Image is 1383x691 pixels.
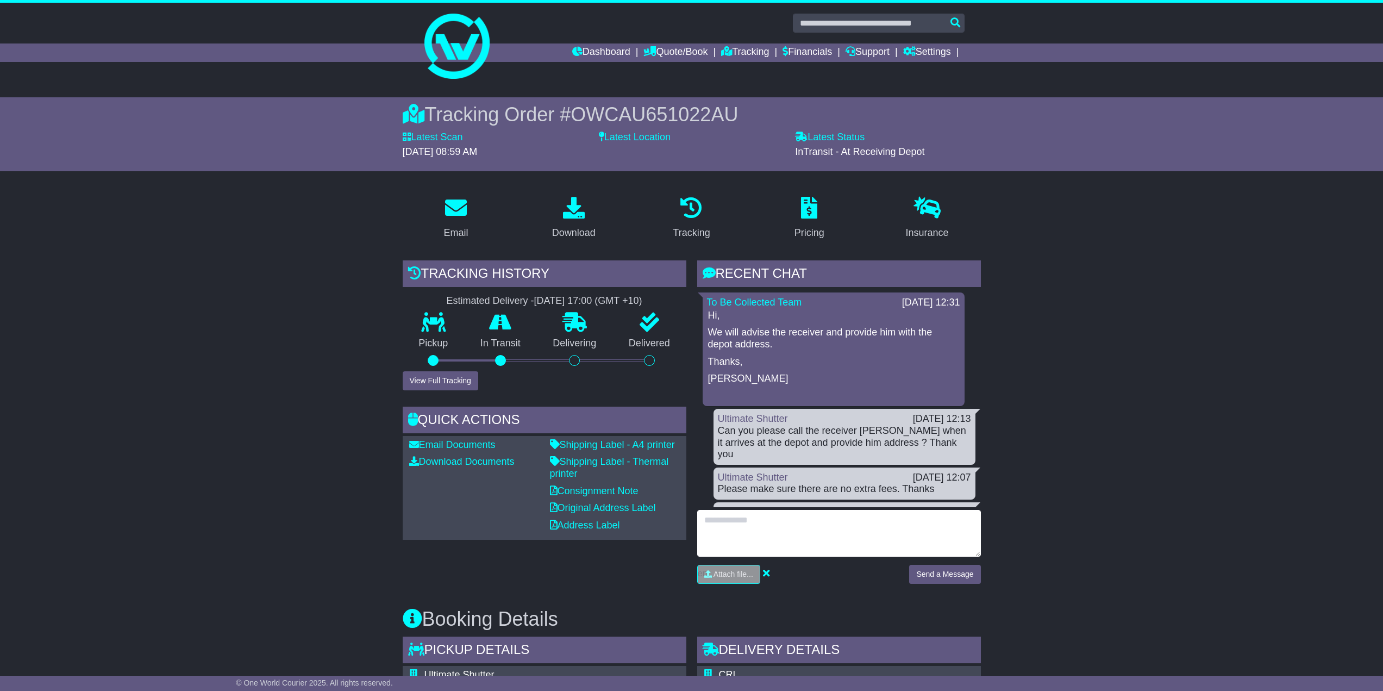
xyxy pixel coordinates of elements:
[899,193,956,244] a: Insurance
[409,456,515,467] a: Download Documents
[403,260,686,290] div: Tracking history
[708,356,959,368] p: Thanks,
[403,295,686,307] div: Estimated Delivery -
[795,146,924,157] span: InTransit - At Receiving Depot
[697,260,981,290] div: RECENT CHAT
[913,472,971,484] div: [DATE] 12:07
[719,669,739,680] span: CRL
[550,502,656,513] a: Original Address Label
[783,43,832,62] a: Financials
[572,43,630,62] a: Dashboard
[721,43,769,62] a: Tracking
[403,103,981,126] div: Tracking Order #
[673,226,710,240] div: Tracking
[552,226,596,240] div: Download
[708,373,959,385] p: [PERSON_NAME]
[403,637,686,666] div: Pickup Details
[403,371,478,390] button: View Full Tracking
[403,407,686,436] div: Quick Actions
[718,425,971,460] div: Can you please call the receiver [PERSON_NAME] when it arrives at the depot and provide him addre...
[913,507,971,519] div: [DATE] 12:07
[846,43,890,62] a: Support
[409,439,496,450] a: Email Documents
[571,103,738,126] span: OWCAU651022AU
[403,146,478,157] span: [DATE] 08:59 AM
[550,520,620,531] a: Address Label
[443,226,468,240] div: Email
[545,193,603,244] a: Download
[403,608,981,630] h3: Booking Details
[787,193,831,244] a: Pricing
[599,132,671,144] label: Latest Location
[708,310,959,322] p: Hi,
[537,338,613,350] p: Delivering
[795,132,865,144] label: Latest Status
[708,327,959,350] p: We will advise the receiver and provide him with the depot address.
[718,472,788,483] a: Ultimate Shutter
[464,338,537,350] p: In Transit
[697,637,981,666] div: Delivery Details
[718,507,788,518] a: Ultimate Shutter
[612,338,686,350] p: Delivered
[707,297,802,308] a: To Be Collected Team
[903,43,951,62] a: Settings
[403,132,463,144] label: Latest Scan
[902,297,960,309] div: [DATE] 12:31
[906,226,949,240] div: Insurance
[236,678,393,687] span: © One World Courier 2025. All rights reserved.
[424,669,495,680] span: Ultimate Shutter
[718,483,971,495] div: Please make sure there are no extra fees. Thanks
[643,43,708,62] a: Quote/Book
[436,193,475,244] a: Email
[550,485,639,496] a: Consignment Note
[666,193,717,244] a: Tracking
[534,295,642,307] div: [DATE] 17:00 (GMT +10)
[794,226,824,240] div: Pricing
[550,439,675,450] a: Shipping Label - A4 printer
[550,456,669,479] a: Shipping Label - Thermal printer
[403,338,465,350] p: Pickup
[718,413,788,424] a: Ultimate Shutter
[909,565,980,584] button: Send a Message
[913,413,971,425] div: [DATE] 12:13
